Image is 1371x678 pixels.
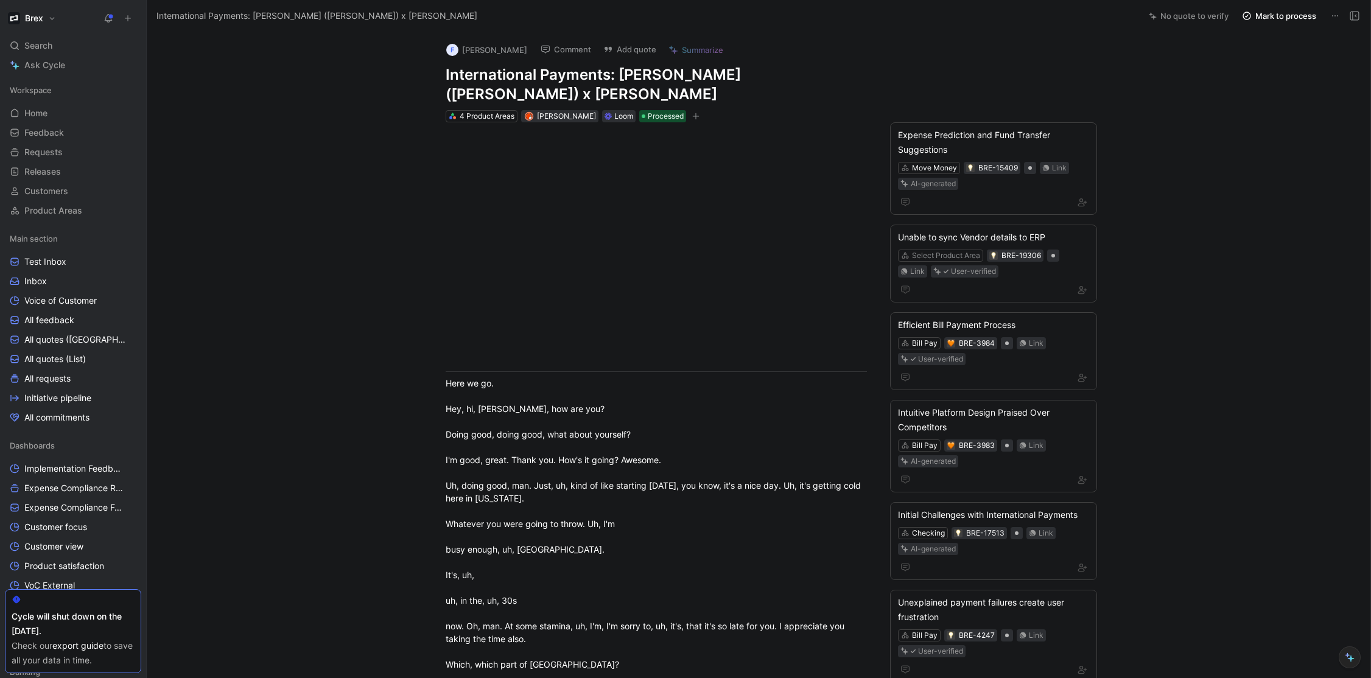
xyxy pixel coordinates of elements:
div: Checking [912,527,945,539]
a: Customers [5,182,141,200]
span: Ask Cycle [24,58,65,72]
div: Select Product Area [912,250,980,262]
div: Unable to sync Vendor details to ERP [898,230,1089,245]
div: Bill Pay [912,337,938,349]
a: Initiative pipeline [5,389,141,407]
a: Expense Compliance Feedback [5,498,141,517]
div: DashboardsImplementation FeedbackExpense Compliance RequestsExpense Compliance FeedbackCustomer f... [5,436,141,653]
a: Home [5,104,141,122]
span: VoC External [24,579,75,592]
span: Requests [24,146,63,158]
a: Test Inbox [5,253,141,271]
span: Inbox [24,275,47,287]
button: 💡 [989,251,998,260]
span: Search [24,38,52,53]
div: BRE-19306 [1001,250,1041,262]
a: All feedback [5,311,141,329]
h1: International Payments: [PERSON_NAME] ([PERSON_NAME]) x [PERSON_NAME] [446,65,867,104]
button: 💡 [954,529,963,537]
div: Workspace [5,81,141,99]
div: Initial Challenges with International Payments [898,508,1089,522]
button: 🧡 [947,441,955,450]
a: Customer focus [5,518,141,536]
span: All requests [24,372,71,385]
div: Link [1029,337,1043,349]
span: All quotes (List) [24,353,86,365]
img: 🧡 [947,442,955,449]
h1: Brex [25,13,43,24]
div: Link [910,265,925,278]
button: 🧡 [947,339,955,348]
div: AI-generated [911,178,956,190]
span: Implementation Feedback [24,463,125,475]
a: export guide [52,640,103,651]
div: Expense Prediction and Fund Transfer Suggestions [898,128,1089,157]
span: International Payments: [PERSON_NAME] ([PERSON_NAME]) x [PERSON_NAME] [156,9,477,23]
button: No quote to verify [1143,7,1234,24]
div: AI-generated [911,543,956,555]
span: Test Inbox [24,256,66,268]
span: [PERSON_NAME] [537,111,596,121]
button: 💡 [966,164,975,172]
span: All commitments [24,411,89,424]
span: Customers [24,185,68,197]
button: BrexBrex [5,10,59,27]
div: F [446,44,458,56]
a: Requests [5,143,141,161]
div: Dashboards [5,436,141,455]
div: Link [1052,162,1067,174]
div: Search [5,37,141,55]
div: Link [1029,629,1043,641]
span: Summarize [682,44,723,55]
button: Comment [535,41,597,58]
a: All quotes (List) [5,350,141,368]
button: Mark to process [1236,7,1322,24]
a: Ask Cycle [5,56,141,74]
div: Intuitive Platform Design Praised Over Competitors [898,405,1089,435]
div: Efficient Bill Payment Process [898,318,1089,332]
a: Inbox [5,272,141,290]
span: All quotes ([GEOGRAPHIC_DATA]) [24,334,127,346]
button: Add quote [598,41,662,58]
img: 🧡 [947,340,955,347]
a: All commitments [5,408,141,427]
span: All feedback [24,314,74,326]
a: Feedback [5,124,141,142]
span: Main section [10,232,58,245]
a: Customer view [5,537,141,556]
img: Brex [8,12,20,24]
span: Customer view [24,540,83,553]
img: avatar [525,113,532,119]
span: Feedback [24,127,64,139]
span: Workspace [10,84,52,96]
a: Voice of Customer [5,292,141,310]
a: All requests [5,369,141,388]
span: Processed [648,110,684,122]
button: Summarize [663,41,729,58]
button: F[PERSON_NAME] [441,41,533,59]
img: 💡 [955,529,962,537]
div: User-verified [918,353,963,365]
span: Voice of Customer [24,295,97,307]
div: Link [1029,439,1043,452]
a: Expense Compliance Requests [5,479,141,497]
div: 4 Product Areas [460,110,514,122]
div: BRE-3984 [959,337,995,349]
a: Releases [5,163,141,181]
div: BRE-15409 [978,162,1018,174]
div: BRE-17513 [966,527,1005,539]
img: 💡 [967,164,974,172]
div: Check our to save all your data in time. [12,638,135,668]
span: Expense Compliance Requests [24,482,126,494]
div: Processed [639,110,686,122]
div: Unexplained payment failures create user frustration [898,595,1089,624]
div: 💡 [947,631,955,640]
div: AI-generated [911,455,956,467]
span: Product satisfaction [24,560,104,572]
span: Product Areas [24,204,82,217]
span: Expense Compliance Feedback [24,502,127,514]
